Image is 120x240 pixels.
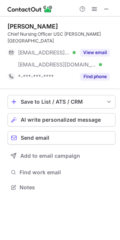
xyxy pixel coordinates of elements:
[8,182,115,193] button: Notes
[8,31,115,44] div: Chief Nursing Officer USC [PERSON_NAME][GEOGRAPHIC_DATA]
[8,149,115,163] button: Add to email campaign
[21,135,49,141] span: Send email
[8,131,115,145] button: Send email
[20,184,112,191] span: Notes
[21,117,101,123] span: AI write personalized message
[8,23,58,30] div: [PERSON_NAME]
[20,153,80,159] span: Add to email campaign
[21,99,102,105] div: Save to List / ATS / CRM
[8,5,53,14] img: ContactOut v5.3.10
[80,49,110,56] button: Reveal Button
[18,49,70,56] span: [EMAIL_ADDRESS][DOMAIN_NAME]
[8,95,115,109] button: save-profile-one-click
[8,113,115,127] button: AI write personalized message
[18,61,96,68] span: [EMAIL_ADDRESS][DOMAIN_NAME]
[8,167,115,178] button: Find work email
[20,169,112,176] span: Find work email
[80,73,110,80] button: Reveal Button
